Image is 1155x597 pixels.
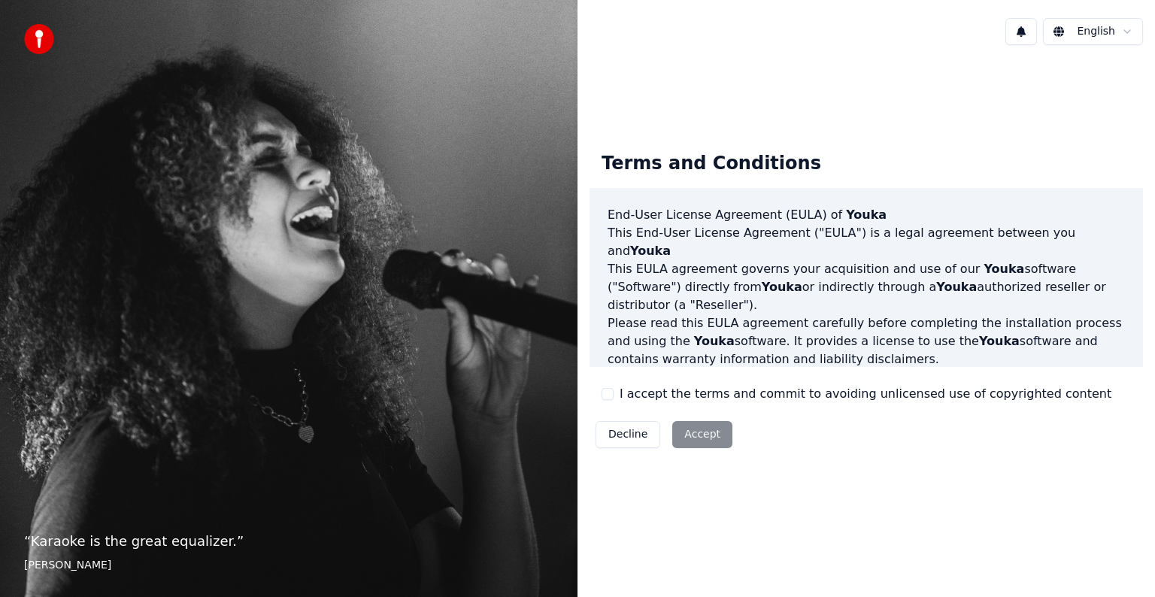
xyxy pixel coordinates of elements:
span: Youka [936,280,977,294]
p: This End-User License Agreement ("EULA") is a legal agreement between you and [608,224,1125,260]
span: Youka [694,334,735,348]
p: This EULA agreement governs your acquisition and use of our software ("Software") directly from o... [608,260,1125,314]
footer: [PERSON_NAME] [24,558,553,573]
span: Youka [984,262,1024,276]
span: Youka [846,208,887,222]
div: Terms and Conditions [590,140,833,188]
span: Youka [979,334,1020,348]
h3: End-User License Agreement (EULA) of [608,206,1125,224]
span: Youka [630,244,671,258]
label: I accept the terms and commit to avoiding unlicensed use of copyrighted content [620,385,1111,403]
p: Please read this EULA agreement carefully before completing the installation process and using th... [608,314,1125,368]
p: “ Karaoke is the great equalizer. ” [24,531,553,552]
button: Decline [596,421,660,448]
img: youka [24,24,54,54]
span: Youka [762,280,802,294]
